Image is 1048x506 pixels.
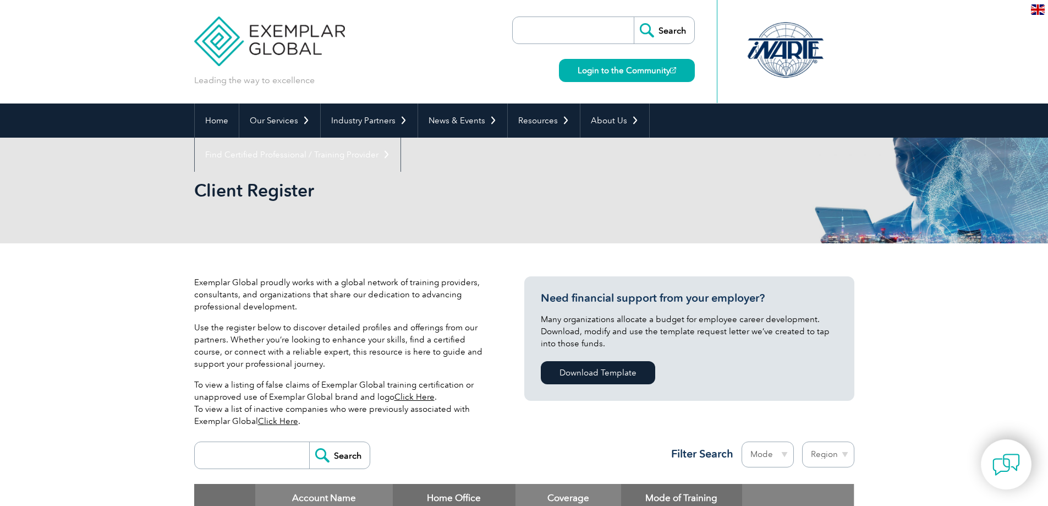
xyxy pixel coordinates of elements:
a: Download Template [541,361,655,384]
p: Leading the way to excellence [194,74,315,86]
a: Click Here [258,416,298,426]
a: Click Here [394,392,435,402]
input: Search [309,442,370,469]
img: open_square.png [670,67,676,73]
h2: Client Register [194,182,656,199]
a: Industry Partners [321,104,418,138]
p: Exemplar Global proudly works with a global network of training providers, consultants, and organ... [194,276,491,313]
h3: Filter Search [665,447,733,461]
a: Our Services [239,104,320,138]
h3: Need financial support from your employer? [541,291,838,305]
p: To view a listing of false claims of Exemplar Global training certification or unapproved use of ... [194,379,491,427]
img: contact-chat.png [992,451,1020,478]
a: Login to the Community [559,59,695,82]
a: Find Certified Professional / Training Provider [195,138,400,172]
input: Search [634,17,694,43]
p: Many organizations allocate a budget for employee career development. Download, modify and use th... [541,313,838,350]
a: News & Events [418,104,507,138]
a: Resources [508,104,580,138]
a: Home [195,104,239,138]
img: en [1031,4,1045,15]
a: About Us [580,104,649,138]
p: Use the register below to discover detailed profiles and offerings from our partners. Whether you... [194,322,491,370]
